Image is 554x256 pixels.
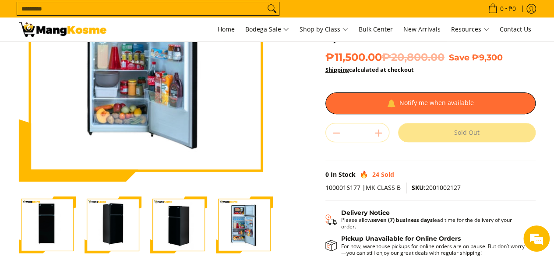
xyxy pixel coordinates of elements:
button: Shipping & Delivery [325,209,527,230]
span: In Stock [331,170,356,179]
span: Contact Us [500,25,531,33]
a: Home [213,18,239,41]
span: 0 [499,6,505,12]
button: Search [265,2,279,15]
span: Save [449,52,469,63]
strong: seven (7) business days [371,216,433,224]
span: Resources [451,24,489,35]
nav: Main Menu [115,18,536,41]
em: Submit [128,197,159,209]
a: Bulk Center [354,18,397,41]
span: SKU: [412,183,426,192]
div: Leave a message [46,49,147,60]
img: Condura 7.2 Cu. Ft. Direct Cool Ultima Standard Manual Inverter Refrigerator, Black CTD207MNi (Cl... [85,196,141,253]
span: 1000016177 |MK CLASS B [325,183,401,192]
span: 0 [325,170,329,179]
img: Condura 7.3 Cu. Ft. Direct Cool Ultima Inverter Ref l Mang Kosme [19,22,106,37]
img: Condura 7.2 Cu. Ft. Direct Cool Ultima Standard Manual Inverter Refrigerator, Black CTD207MNi (Cl... [19,196,76,253]
span: ₱9,300 [472,52,503,63]
span: Bodega Sale [245,24,289,35]
p: Please allow lead time for the delivery of your order. [341,217,527,230]
span: New Arrivals [403,25,441,33]
span: Sold [381,170,394,179]
textarea: Type your message and click 'Submit' [4,166,167,197]
span: ₱0 [507,6,517,12]
strong: Delivery Notice [341,209,390,217]
span: 24 [372,170,379,179]
strong: Pickup Unavailable for Online Orders [341,235,461,242]
span: Home [218,25,235,33]
a: Resources [447,18,494,41]
span: Bulk Center [359,25,393,33]
img: Condura 7.2 Cu. Ft. Direct Cool Ultima Standard Manual Inverter Refrigerator, Black CTD207MNi (Cl... [216,196,273,253]
a: Contact Us [495,18,536,41]
span: ₱11,500.00 [325,51,445,64]
div: Minimize live chat window [144,4,165,25]
a: Shipping [325,66,349,74]
span: We are offline. Please leave us a message. [18,74,153,162]
img: Condura 7.2 Cu. Ft. Direct Cool Ultima Standard Manual Inverter Refrigerator, Black CTD207MNi (Cl... [150,196,207,253]
span: Shop by Class [300,24,348,35]
span: 2001002127 [412,183,461,192]
strong: calculated at checkout [325,66,414,74]
a: Bodega Sale [241,18,293,41]
a: Shop by Class [295,18,353,41]
span: • [485,4,519,14]
p: For now, warehouse pickups for online orders are on pause. But don’t worry—you can still enjoy ou... [341,243,527,256]
del: ₱20,800.00 [382,51,445,64]
a: New Arrivals [399,18,445,41]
